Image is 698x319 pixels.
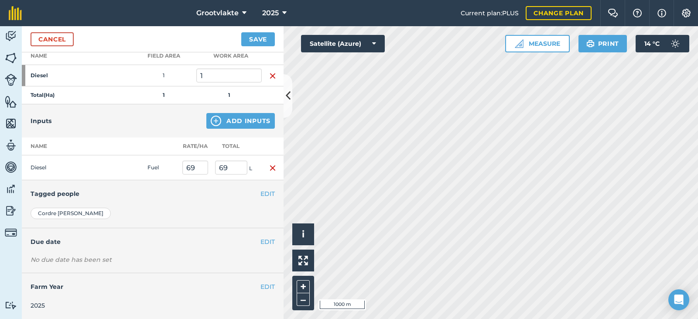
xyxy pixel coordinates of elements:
td: L [212,155,262,180]
div: Cordre [PERSON_NAME] [31,208,111,219]
img: A question mark icon [632,9,643,17]
img: svg+xml;base64,PD94bWwgdmVyc2lvbj0iMS4wIiBlbmNvZGluZz0idXRmLTgiPz4KPCEtLSBHZW5lcmF0b3I6IEFkb2JlIE... [5,30,17,43]
img: svg+xml;base64,PD94bWwgdmVyc2lvbj0iMS4wIiBlbmNvZGluZz0idXRmLTgiPz4KPCEtLSBHZW5lcmF0b3I6IEFkb2JlIE... [5,139,17,152]
img: svg+xml;base64,PHN2ZyB4bWxucz0iaHR0cDovL3d3dy53My5vcmcvMjAwMC9zdmciIHdpZHRoPSIxNiIgaGVpZ2h0PSIyNC... [269,163,276,173]
img: svg+xml;base64,PHN2ZyB4bWxucz0iaHR0cDovL3d3dy53My5vcmcvMjAwMC9zdmciIHdpZHRoPSI1NiIgaGVpZ2h0PSI2MC... [5,51,17,65]
strong: Total ( Ha ) [31,92,55,98]
button: Satellite (Azure) [301,35,385,52]
img: svg+xml;base64,PD94bWwgdmVyc2lvbj0iMS4wIiBlbmNvZGluZz0idXRmLTgiPz4KPCEtLSBHZW5lcmF0b3I6IEFkb2JlIE... [5,226,17,239]
img: svg+xml;base64,PD94bWwgdmVyc2lvbj0iMS4wIiBlbmNvZGluZz0idXRmLTgiPz4KPCEtLSBHZW5lcmF0b3I6IEFkb2JlIE... [5,182,17,196]
a: Change plan [526,6,592,20]
div: 2025 [31,301,275,310]
th: Total [212,137,262,155]
img: svg+xml;base64,PD94bWwgdmVyc2lvbj0iMS4wIiBlbmNvZGluZz0idXRmLTgiPz4KPCEtLSBHZW5lcmF0b3I6IEFkb2JlIE... [5,301,17,309]
img: svg+xml;base64,PHN2ZyB4bWxucz0iaHR0cDovL3d3dy53My5vcmcvMjAwMC9zdmciIHdpZHRoPSI1NiIgaGVpZ2h0PSI2MC... [5,95,17,108]
h4: Tagged people [31,189,275,199]
button: + [297,280,310,293]
img: fieldmargin Logo [9,6,22,20]
span: Grootvlakte [196,8,239,18]
button: Measure [505,35,570,52]
img: svg+xml;base64,PHN2ZyB4bWxucz0iaHR0cDovL3d3dy53My5vcmcvMjAwMC9zdmciIHdpZHRoPSIxNyIgaGVpZ2h0PSIxNy... [657,8,666,18]
img: svg+xml;base64,PHN2ZyB4bWxucz0iaHR0cDovL3d3dy53My5vcmcvMjAwMC9zdmciIHdpZHRoPSIxNiIgaGVpZ2h0PSIyNC... [269,71,276,81]
img: Ruler icon [515,39,523,48]
img: svg+xml;base64,PD94bWwgdmVyc2lvbj0iMS4wIiBlbmNvZGluZz0idXRmLTgiPz4KPCEtLSBHZW5lcmF0b3I6IEFkb2JlIE... [5,161,17,174]
th: Work area [196,47,262,65]
span: 2025 [262,8,279,18]
strong: 1 [228,92,230,98]
img: svg+xml;base64,PD94bWwgdmVyc2lvbj0iMS4wIiBlbmNvZGluZz0idXRmLTgiPz4KPCEtLSBHZW5lcmF0b3I6IEFkb2JlIE... [5,74,17,86]
th: Name [22,137,109,155]
span: 14 ° C [644,35,660,52]
button: EDIT [260,237,275,247]
img: Four arrows, one pointing top left, one top right, one bottom right and the last bottom left [298,256,308,265]
span: Current plan : PLUS [461,8,519,18]
img: Two speech bubbles overlapping with the left bubble in the forefront [608,9,618,17]
button: 14 °C [636,35,689,52]
button: Save [241,32,275,46]
strong: Diesel [31,72,99,79]
img: svg+xml;base64,PD94bWwgdmVyc2lvbj0iMS4wIiBlbmNvZGluZz0idXRmLTgiPz4KPCEtLSBHZW5lcmF0b3I6IEFkb2JlIE... [667,35,684,52]
div: No due date has been set [31,255,275,264]
span: i [302,229,305,240]
a: Cancel [31,32,74,46]
td: 1 [131,65,196,86]
button: Print [578,35,627,52]
button: Add Inputs [206,113,275,129]
td: Diesel [22,155,109,180]
button: – [297,293,310,306]
th: Field Area [131,47,196,65]
img: svg+xml;base64,PHN2ZyB4bWxucz0iaHR0cDovL3d3dy53My5vcmcvMjAwMC9zdmciIHdpZHRoPSI1NiIgaGVpZ2h0PSI2MC... [5,117,17,130]
button: EDIT [260,282,275,292]
img: svg+xml;base64,PHN2ZyB4bWxucz0iaHR0cDovL3d3dy53My5vcmcvMjAwMC9zdmciIHdpZHRoPSIxOSIgaGVpZ2h0PSIyNC... [586,38,595,49]
img: svg+xml;base64,PD94bWwgdmVyc2lvbj0iMS4wIiBlbmNvZGluZz0idXRmLTgiPz4KPCEtLSBHZW5lcmF0b3I6IEFkb2JlIE... [5,204,17,217]
th: Name [22,47,131,65]
td: Fuel [144,155,179,180]
img: A cog icon [681,9,691,17]
div: Open Intercom Messenger [668,289,689,310]
button: i [292,223,314,245]
strong: 1 [163,92,165,98]
img: svg+xml;base64,PHN2ZyB4bWxucz0iaHR0cDovL3d3dy53My5vcmcvMjAwMC9zdmciIHdpZHRoPSIxNCIgaGVpZ2h0PSIyNC... [211,116,221,126]
h4: Farm Year [31,282,275,292]
h4: Due date [31,237,275,247]
button: EDIT [260,189,275,199]
th: Rate/ Ha [179,137,212,155]
h4: Inputs [31,116,51,126]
